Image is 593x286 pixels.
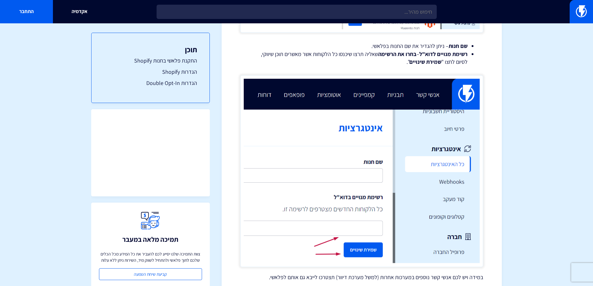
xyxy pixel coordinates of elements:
a: התקנת פלאשי בחנות Shopify [104,57,197,65]
p: צוות התמיכה שלנו יסייע לכם להעביר את כל המידע מכל הכלים שלכם לתוך פלאשי ולהתחיל לשווק מיד, השירות... [99,251,202,263]
a: קביעת שיחת הטמעה [99,268,202,280]
li: – שאליה תרצו שיכנסו כל הלקוחות אשר מאשרים תוכן שיווקי, לסיום לחצו " ". [256,50,468,66]
a: הגדרות Shopify [104,68,197,76]
input: חיפוש מהיר... [157,5,437,19]
p: במידה ויש לכם אנשי קשר נוספים במערכות אחרות (למשל מערכת דיוור) תצטרכו לייבא גם אותם לפלאשי. [240,273,483,281]
li: – ניתן להגדיר את שם החנות בפלאשי. [256,42,468,50]
a: הגדרות Double Opt-In [104,79,197,87]
strong: שמירת שינויים [409,58,441,65]
h3: תוכן [104,45,197,54]
strong: שם חנות [449,42,468,49]
h3: תמיכה מלאה במעבר [122,236,178,243]
strong: רשימת מנויים לדוא"ל [419,50,468,58]
strong: בחרו את הרשימה [378,50,417,58]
